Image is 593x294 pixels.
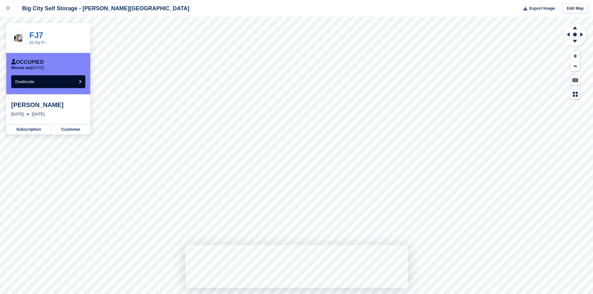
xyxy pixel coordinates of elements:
a: Subscription [6,124,51,134]
span: Export Image [529,5,555,12]
button: Deallocate [11,75,85,88]
button: Export Image [520,3,555,14]
div: [DATE] [11,111,24,117]
button: Keyboard Shortcuts [571,75,580,85]
button: Map Legend [571,89,580,99]
button: Zoom In [571,51,580,61]
img: 20-sqft-unit.jpg [12,33,26,44]
button: Zoom Out [571,61,580,72]
div: Occupied [11,59,44,65]
div: [DATE] [32,111,45,117]
span: Moved out [11,65,31,70]
img: arrow-right-light-icn-cde0832a797a2874e46488d9cf13f60e5c3a73dbe684e267c42b8395dfbc2abf.svg [26,113,29,115]
a: 20 Sq Ft [29,40,45,45]
div: Big City Self Storage - [PERSON_NAME][GEOGRAPHIC_DATA] [16,5,189,12]
a: Edit Map [562,3,588,14]
p: [DATE] [11,65,44,70]
div: [PERSON_NAME] [11,101,85,109]
a: FJ7 [29,30,43,40]
iframe: Survey by David from Stora [185,245,408,288]
a: Customer [51,124,90,134]
span: Deallocate [15,79,34,84]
